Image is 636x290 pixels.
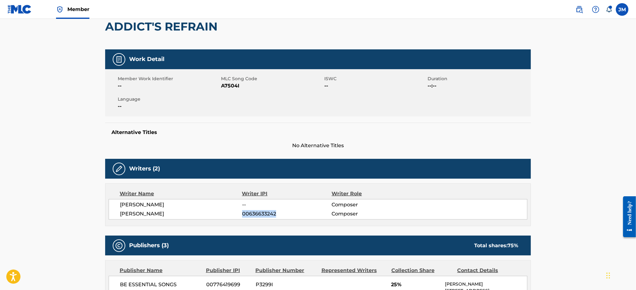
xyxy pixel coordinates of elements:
[111,129,525,136] h5: Alternative Titles
[256,281,317,288] span: P3299I
[118,103,219,110] span: --
[324,75,426,82] span: ISWC
[508,243,518,248] span: 75 %
[592,6,599,13] img: help
[221,75,323,82] span: MLC Song Code
[56,6,64,13] img: Top Rightsholder
[221,82,323,90] span: A7504I
[428,82,529,90] span: --:--
[445,281,527,287] p: [PERSON_NAME]
[67,6,89,13] span: Member
[576,6,583,13] img: search
[332,210,413,218] span: Composer
[616,3,628,16] div: User Menu
[332,190,413,198] div: Writer Role
[115,165,123,173] img: Writers
[118,82,219,90] span: --
[115,56,123,63] img: Work Detail
[606,6,612,13] div: Notifications
[242,210,332,218] span: 00636633242
[242,190,332,198] div: Writer IPI
[120,281,202,288] span: BE ESSENTIAL SONGS
[255,267,316,274] div: Publisher Number
[120,201,242,209] span: [PERSON_NAME]
[120,267,201,274] div: Publisher Name
[120,190,242,198] div: Writer Name
[129,242,169,249] h5: Publishers (3)
[206,267,251,274] div: Publisher IPI
[118,96,219,103] span: Language
[606,266,610,285] div: Drag
[428,75,529,82] span: Duration
[242,201,332,209] span: --
[324,82,426,90] span: --
[474,242,518,249] div: Total shares:
[321,267,387,274] div: Represented Writers
[120,210,242,218] span: [PERSON_NAME]
[118,75,219,82] span: Member Work Identifier
[115,242,123,249] img: Publishers
[573,3,586,16] a: Public Search
[129,165,160,172] h5: Writers (2)
[605,260,636,290] iframe: Chat Widget
[457,267,518,274] div: Contact Details
[206,281,251,288] span: 00776419699
[391,267,452,274] div: Collection Share
[391,281,440,288] span: 25%
[129,56,164,63] h5: Work Detail
[8,5,32,14] img: MLC Logo
[618,191,636,242] iframe: Resource Center
[589,3,602,16] div: Help
[332,201,413,209] span: Composer
[105,142,531,149] span: No Alternative Titles
[105,20,221,34] h2: ADDICT'S REFRAIN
